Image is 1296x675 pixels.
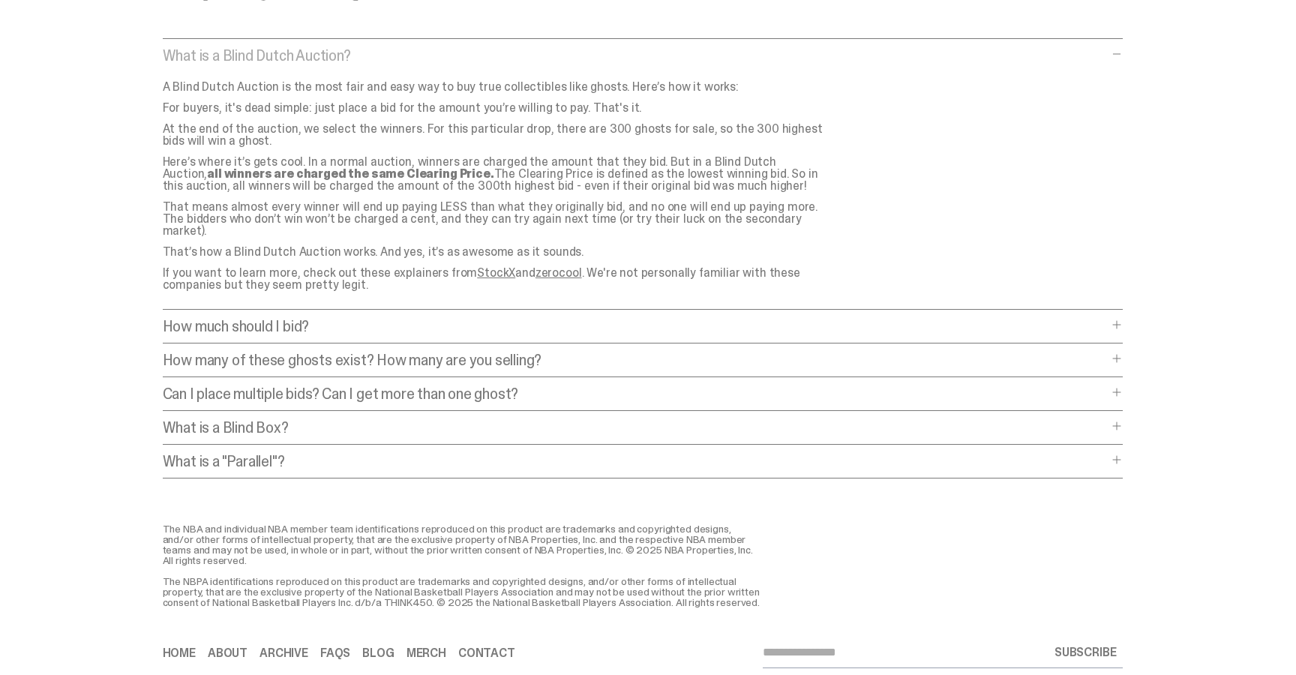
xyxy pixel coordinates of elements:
p: That’s how a Blind Dutch Auction works. And yes, it’s as awesome as it sounds. [163,246,823,258]
p: That means almost every winner will end up paying LESS than what they originally bid, and no one ... [163,201,823,237]
p: A Blind Dutch Auction is the most fair and easy way to buy true collectibles like ghosts. Here’s ... [163,81,823,93]
strong: all winners are charged the same Clearing Price. [207,166,493,181]
p: What is a Blind Box? [163,420,1108,435]
p: Can I place multiple bids? Can I get more than one ghost? [163,386,1108,401]
button: SUBSCRIBE [1048,637,1123,667]
p: If you want to learn more, check out these explainers from and . We're not personally familiar wi... [163,267,823,291]
a: About [208,647,247,659]
p: How many of these ghosts exist? How many are you selling? [163,352,1108,367]
a: zerocool [535,265,582,280]
a: Archive [259,647,308,659]
p: What is a "Parallel"? [163,454,1108,469]
a: Home [163,647,196,659]
p: For buyers, it's dead simple: just place a bid for the amount you’re willing to pay. That's it. [163,102,823,114]
a: Contact [458,647,515,659]
a: Blog [362,647,394,659]
p: What is a Blind Dutch Auction? [163,48,1108,63]
p: At the end of the auction, we select the winners. For this particular drop, there are 300 ghosts ... [163,123,823,147]
a: StockX [477,265,515,280]
div: The NBA and individual NBA member team identifications reproduced on this product are trademarks ... [163,523,763,607]
a: Merch [406,647,446,659]
a: FAQs [320,647,350,659]
p: Here’s where it’s gets cool. In a normal auction, winners are charged the amount that they bid. B... [163,156,823,192]
p: How much should I bid? [163,319,1108,334]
